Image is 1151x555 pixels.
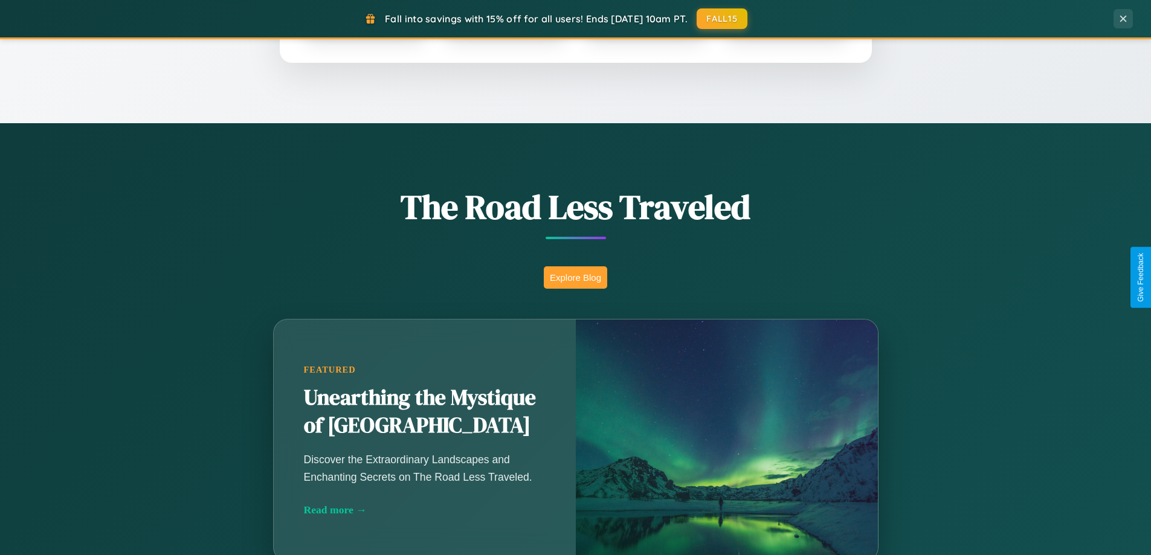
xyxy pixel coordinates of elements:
h2: Unearthing the Mystique of [GEOGRAPHIC_DATA] [304,384,546,440]
button: Explore Blog [544,266,607,289]
div: Give Feedback [1136,253,1145,302]
p: Discover the Extraordinary Landscapes and Enchanting Secrets on The Road Less Traveled. [304,451,546,485]
div: Featured [304,365,546,375]
button: FALL15 [697,8,747,29]
h1: The Road Less Traveled [213,184,938,230]
div: Read more → [304,504,546,516]
span: Fall into savings with 15% off for all users! Ends [DATE] 10am PT. [385,13,688,25]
